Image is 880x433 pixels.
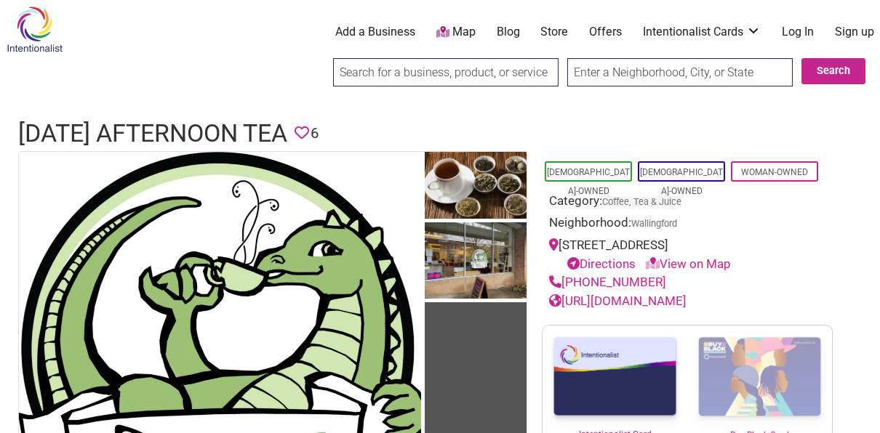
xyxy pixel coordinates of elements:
div: Category: [549,192,825,214]
h1: [DATE] Afternoon Tea [18,116,287,151]
a: Map [436,24,476,41]
a: Blog [497,24,520,40]
div: [STREET_ADDRESS] [549,236,825,273]
a: Directions [567,256,636,271]
a: [DEMOGRAPHIC_DATA]-Owned [547,167,630,196]
a: [URL][DOMAIN_NAME] [549,294,687,308]
a: Log In [782,24,814,40]
a: Sign up [835,24,874,40]
a: View on Map [646,256,731,271]
a: Intentionalist Cards [643,24,761,40]
span: Wallingford [631,219,677,229]
a: Coffee, Tea & Juice [602,196,681,207]
button: Search [801,58,865,84]
a: Offers [589,24,622,40]
span: 6 [311,122,319,145]
input: Enter a Neighborhood, City, or State [567,58,793,86]
a: Store [540,24,568,40]
a: [PHONE_NUMBER] [549,275,666,289]
a: [DEMOGRAPHIC_DATA]-Owned [640,167,723,196]
img: Buy Black Card [687,325,832,429]
div: Neighborhood: [549,214,825,236]
a: Add a Business [335,24,415,40]
input: Search for a business, product, or service [333,58,559,86]
img: Intentionalist Card [543,325,687,428]
a: Woman-Owned [741,167,808,177]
